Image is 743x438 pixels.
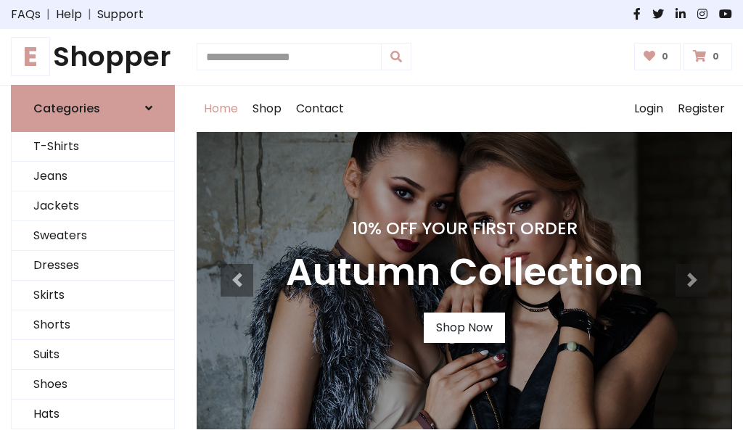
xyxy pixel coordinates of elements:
[658,50,672,63] span: 0
[12,340,174,370] a: Suits
[684,43,732,70] a: 0
[12,251,174,281] a: Dresses
[286,250,643,295] h3: Autumn Collection
[627,86,670,132] a: Login
[670,86,732,132] a: Register
[12,400,174,429] a: Hats
[245,86,289,132] a: Shop
[12,370,174,400] a: Shoes
[11,37,50,76] span: E
[11,41,175,73] h1: Shopper
[12,281,174,310] a: Skirts
[286,218,643,239] h4: 10% Off Your First Order
[12,221,174,251] a: Sweaters
[12,162,174,191] a: Jeans
[424,313,505,343] a: Shop Now
[56,6,82,23] a: Help
[197,86,245,132] a: Home
[41,6,56,23] span: |
[12,191,174,221] a: Jackets
[82,6,97,23] span: |
[97,6,144,23] a: Support
[289,86,351,132] a: Contact
[12,132,174,162] a: T-Shirts
[11,41,175,73] a: EShopper
[12,310,174,340] a: Shorts
[33,102,100,115] h6: Categories
[709,50,723,63] span: 0
[634,43,681,70] a: 0
[11,6,41,23] a: FAQs
[11,85,175,132] a: Categories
